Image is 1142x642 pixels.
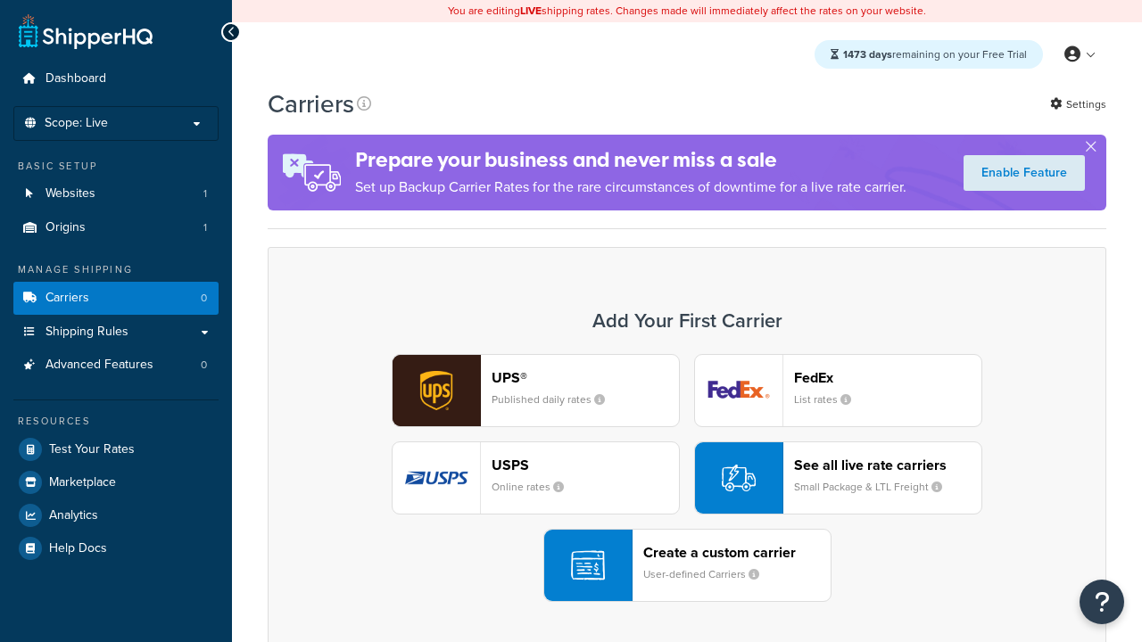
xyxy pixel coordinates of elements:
header: Create a custom carrier [643,544,831,561]
span: 0 [201,291,207,306]
span: Dashboard [46,71,106,86]
span: 1 [203,186,207,202]
div: Basic Setup [13,159,219,174]
div: Resources [13,414,219,429]
a: Shipping Rules [13,316,219,349]
span: Test Your Rates [49,442,135,457]
button: Open Resource Center [1080,580,1124,624]
span: Help Docs [49,541,107,556]
button: See all live rate carriersSmall Package & LTL Freight [694,441,982,514]
li: Websites [13,177,219,210]
img: ups logo [393,355,480,426]
header: See all live rate carriers [794,457,981,473]
span: Analytics [49,508,98,523]
a: Test Your Rates [13,433,219,465]
a: Websites 1 [13,177,219,210]
p: Set up Backup Carrier Rates for the rare circumstances of downtime for a live rate carrier. [355,175,906,200]
button: ups logoUPS®Published daily rates [392,354,680,427]
header: UPS® [492,369,679,386]
li: Origins [13,211,219,244]
img: icon-carrier-liverate-becf4550.svg [722,461,756,495]
span: Advanced Features [46,358,153,373]
small: Published daily rates [492,391,619,407]
a: Analytics [13,499,219,531]
small: Small Package & LTL Freight [794,479,956,495]
button: Create a custom carrierUser-defined Carriers [543,529,832,602]
span: Websites [46,186,95,202]
img: usps logo [393,442,480,514]
span: 1 [203,220,207,235]
a: Carriers 0 [13,282,219,315]
a: Settings [1050,92,1106,117]
a: Advanced Features 0 [13,349,219,382]
h3: Add Your First Carrier [286,310,1088,332]
img: fedEx logo [695,355,782,426]
a: Origins 1 [13,211,219,244]
h4: Prepare your business and never miss a sale [355,145,906,175]
header: FedEx [794,369,981,386]
li: Advanced Features [13,349,219,382]
span: Origins [46,220,86,235]
small: Online rates [492,479,578,495]
header: USPS [492,457,679,473]
span: 0 [201,358,207,373]
small: User-defined Carriers [643,566,774,582]
a: Dashboard [13,62,219,95]
a: Marketplace [13,466,219,498]
button: usps logoUSPSOnline rates [392,441,680,514]
span: Shipping Rules [46,325,128,340]
span: Carriers [46,291,89,306]
div: Manage Shipping [13,262,219,277]
li: Carriers [13,282,219,315]
div: remaining on your Free Trial [815,40,1043,69]
h1: Carriers [268,86,354,121]
img: icon-carrier-custom-c93b8a24.svg [571,548,605,582]
button: fedEx logoFedExList rates [694,354,982,427]
small: List rates [794,391,865,407]
img: ad-rules-rateshop-fe6ec290ccb7230408bd80ed9643f0289d75e0ffd9eb532fc0e269fcd187b520.png [268,135,355,210]
span: Marketplace [49,475,116,490]
a: ShipperHQ Home [19,13,153,49]
a: Help Docs [13,532,219,564]
a: Enable Feature [964,155,1085,191]
b: LIVE [520,3,542,19]
span: Scope: Live [45,116,108,131]
strong: 1473 days [843,46,892,62]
